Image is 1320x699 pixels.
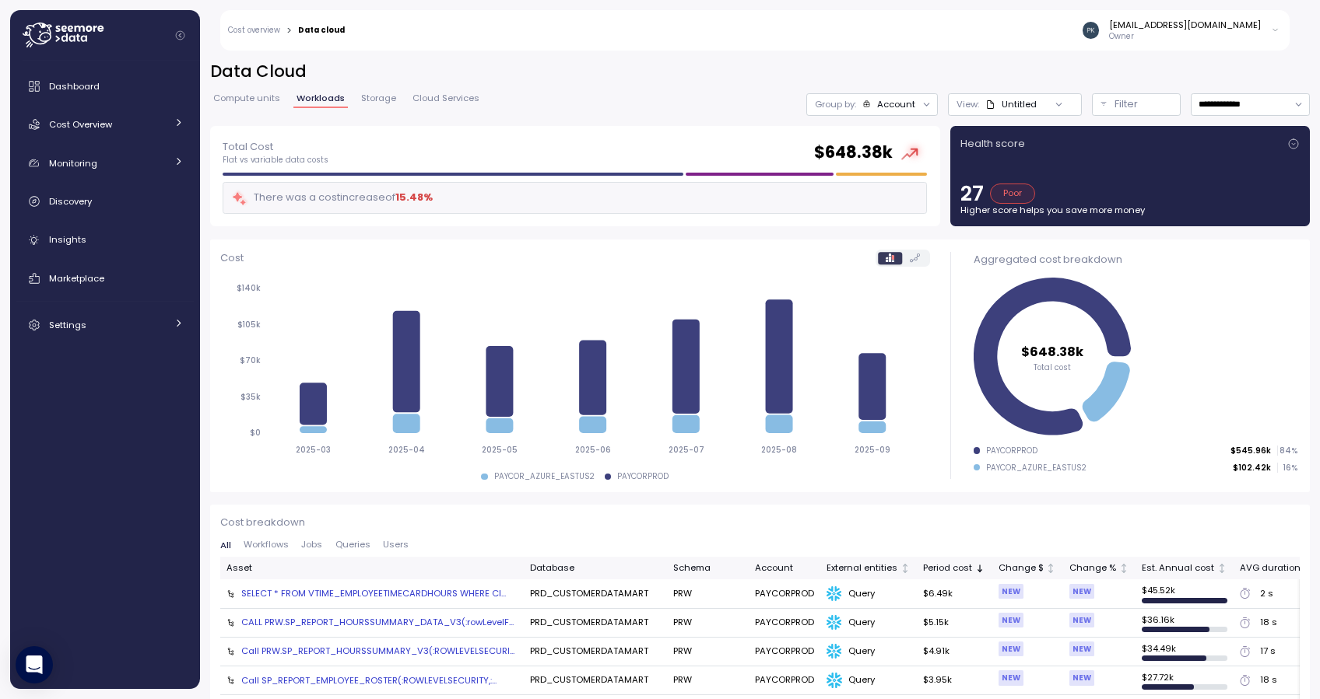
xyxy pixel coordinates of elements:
[827,673,911,688] div: Query
[244,540,289,549] span: Workflows
[974,563,985,574] div: Sorted descending
[1260,616,1277,630] div: 18 s
[49,157,97,170] span: Monitoring
[990,183,1036,204] div: Poor
[16,225,194,256] a: Insights
[241,587,506,599] div: SELECT * FROM VTIME_EMPLOYEETIMECARDHOURS WHERE Cl...
[1002,98,1037,110] div: Untitled
[49,80,100,93] span: Dashboard
[1118,563,1129,574] div: Not sorted
[1083,22,1099,38] img: 7b9db31e9354dbe8abca2c75ee0663bd
[49,233,86,246] span: Insights
[16,309,194,341] a: Settings
[524,609,667,638] td: PRD_CUSTOMERDATAMART
[749,638,820,666] td: PAYCORPROD
[241,616,514,628] div: CALL PRW.SP_REPORT_HOURSSUMMARY_DATA_V3(:rowLevelF...
[917,609,992,638] td: $5.15k
[241,674,497,687] div: Call SP_REPORT_EMPLOYEE_ROSTER(:ROWLEVELSECURITY,:...
[575,445,611,455] tspan: 2025-06
[827,586,911,602] div: Query
[250,428,261,439] tspan: $0
[220,250,244,266] p: Cost
[223,139,328,155] p: Total Cost
[335,540,370,549] span: Queries
[1240,561,1301,575] div: AVG duration
[986,446,1037,456] div: PAYCORPROD
[617,471,669,482] div: PAYCORPROD
[524,666,667,695] td: PRD_CUSTOMERDATAMART
[49,195,92,208] span: Discovery
[667,666,749,695] td: PRW
[220,515,1300,530] p: Cost breakdown
[1069,613,1094,627] div: NEW
[917,579,992,608] td: $6.49k
[210,61,1310,83] h2: Data Cloud
[1069,561,1116,575] div: Change %
[213,94,280,103] span: Compute units
[1233,463,1271,474] p: $102.42k
[668,445,704,455] tspan: 2025-07
[286,26,292,36] div: >
[1092,93,1181,116] button: Filter
[228,26,280,34] a: Cost overview
[241,645,514,657] div: Call PRW.SP_REPORT_HOURSSUMMARY_V3(:ROWLEVELSECURI...
[220,541,231,550] span: All
[296,445,331,455] tspan: 2025-03
[16,109,194,140] a: Cost Overview
[855,445,890,455] tspan: 2025-09
[16,148,194,179] a: Monitoring
[1234,557,1320,579] th: AVG durationNot sorted
[231,189,433,207] div: There was a cost increase of
[917,557,992,579] th: Period costSorted descending
[1136,609,1234,638] td: $ 36.16k
[1045,563,1056,574] div: Not sorted
[1278,446,1297,456] p: 84 %
[957,98,979,110] p: View :
[298,26,345,34] div: Data cloud
[667,638,749,666] td: PRW
[960,183,984,204] p: 27
[49,319,86,331] span: Settings
[1034,362,1071,372] tspan: Total cost
[923,561,972,575] div: Period cost
[814,142,893,164] h2: $ 648.38k
[1142,561,1214,575] div: Est. Annual cost
[827,561,897,575] div: External entities
[1278,463,1297,474] p: 16 %
[1136,579,1234,608] td: $ 45.52k
[1109,19,1261,31] div: [EMAIL_ADDRESS][DOMAIN_NAME]
[1115,96,1138,112] p: Filter
[900,563,911,574] div: Not sorted
[388,445,425,455] tspan: 2025-04
[1216,563,1227,574] div: Not sorted
[999,584,1023,599] div: NEW
[1069,670,1094,685] div: NEW
[383,540,409,549] span: Users
[827,644,911,659] div: Query
[999,561,1044,575] div: Change $
[999,613,1023,627] div: NEW
[1109,31,1261,42] p: Owner
[974,252,1297,267] div: Aggregated cost breakdown
[395,190,433,205] div: 15.48 %
[877,98,915,110] div: Account
[240,392,261,402] tspan: $35k
[1136,638,1234,666] td: $ 34.49k
[667,609,749,638] td: PRW
[412,94,479,103] span: Cloud Services
[16,71,194,102] a: Dashboard
[226,561,518,575] div: Asset
[667,579,749,608] td: PRW
[16,263,194,294] a: Marketplace
[1069,584,1094,599] div: NEW
[749,579,820,608] td: PAYCORPROD
[673,561,742,575] div: Schema
[170,30,190,41] button: Collapse navigation
[524,638,667,666] td: PRD_CUSTOMERDATAMART
[530,561,661,575] div: Database
[755,561,814,575] div: Account
[361,94,396,103] span: Storage
[237,320,261,330] tspan: $105k
[494,471,595,482] div: PAYCOR_AZURE_EASTUS2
